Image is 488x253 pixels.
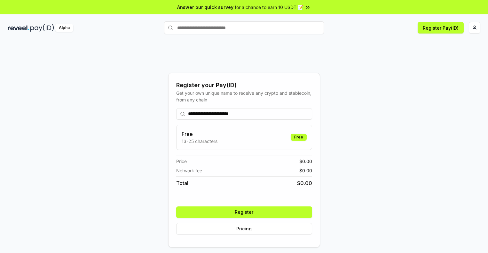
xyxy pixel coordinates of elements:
[297,179,312,187] span: $ 0.00
[235,4,303,11] span: for a chance to earn 10 USDT 📝
[182,138,217,145] p: 13-25 characters
[418,22,464,33] button: Register Pay(ID)
[30,24,54,32] img: pay_id
[176,81,312,90] div: Register your Pay(ID)
[299,158,312,165] span: $ 0.00
[176,206,312,218] button: Register
[176,179,188,187] span: Total
[176,90,312,103] div: Get your own unique name to receive any crypto and stablecoin, from any chain
[176,167,202,174] span: Network fee
[176,223,312,234] button: Pricing
[182,130,217,138] h3: Free
[8,24,29,32] img: reveel_dark
[291,134,307,141] div: Free
[176,158,187,165] span: Price
[55,24,73,32] div: Alpha
[299,167,312,174] span: $ 0.00
[177,4,233,11] span: Answer our quick survey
